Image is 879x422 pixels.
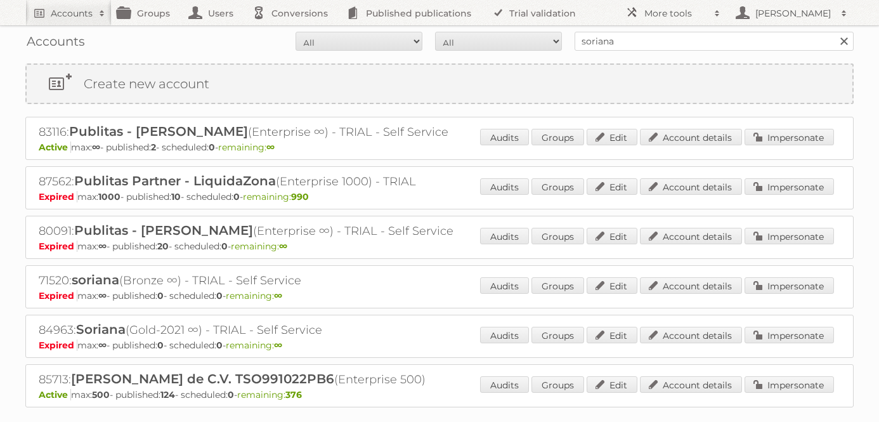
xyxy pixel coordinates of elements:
a: Edit [587,228,637,244]
span: Publitas Partner - LiquidaZona [74,173,276,188]
strong: ∞ [98,290,107,301]
a: Audits [480,129,529,145]
strong: ∞ [266,142,275,153]
strong: 376 [285,389,302,400]
span: Expired [39,191,77,202]
h2: More tools [644,7,708,20]
a: Account details [640,129,742,145]
span: remaining: [218,142,275,153]
a: Audits [480,178,529,195]
a: Account details [640,277,742,294]
strong: ∞ [279,241,287,252]
p: max: - published: - scheduled: - [39,340,840,351]
strong: ∞ [92,142,100,153]
a: Impersonate [745,129,834,145]
a: Impersonate [745,178,834,195]
a: Groups [531,376,584,393]
a: Edit [587,376,637,393]
span: remaining: [226,340,282,351]
h2: 71520: (Bronze ∞) - TRIAL - Self Service [39,272,483,289]
a: Audits [480,277,529,294]
h2: 83116: (Enterprise ∞) - TRIAL - Self Service [39,124,483,140]
strong: 0 [157,290,164,301]
h2: [PERSON_NAME] [752,7,835,20]
strong: 0 [216,340,223,351]
a: Account details [640,178,742,195]
span: remaining: [237,389,302,400]
p: max: - published: - scheduled: - [39,389,840,400]
span: Active [39,142,71,153]
span: [PERSON_NAME] de C.V. TSO991022PB6 [71,371,334,386]
span: Publitas - [PERSON_NAME] [69,124,248,139]
a: Edit [587,178,637,195]
a: Groups [531,277,584,294]
a: Groups [531,228,584,244]
a: Audits [480,327,529,343]
strong: ∞ [274,340,282,351]
a: Groups [531,327,584,343]
strong: 0 [228,389,234,400]
strong: ∞ [98,340,107,351]
strong: 2 [151,142,156,153]
span: soriana [72,272,119,287]
strong: ∞ [274,290,282,301]
a: Edit [587,327,637,343]
h2: 80091: (Enterprise ∞) - TRIAL - Self Service [39,223,483,239]
span: remaining: [226,290,282,301]
h2: 84963: (Gold-2021 ∞) - TRIAL - Self Service [39,322,483,338]
a: Impersonate [745,376,834,393]
a: Create new account [27,65,852,103]
span: Soriana [76,322,126,337]
span: remaining: [231,241,287,252]
strong: 0 [233,191,240,202]
span: remaining: [243,191,309,202]
span: Expired [39,340,77,351]
strong: 124 [160,389,175,400]
a: Account details [640,376,742,393]
strong: 1000 [98,191,120,202]
strong: 0 [216,290,223,301]
p: max: - published: - scheduled: - [39,142,840,153]
a: Groups [531,129,584,145]
span: Active [39,389,71,400]
strong: 0 [221,241,228,252]
p: max: - published: - scheduled: - [39,191,840,202]
a: Impersonate [745,228,834,244]
strong: 500 [92,389,110,400]
strong: 20 [157,241,169,252]
a: Impersonate [745,327,834,343]
a: Edit [587,129,637,145]
strong: ∞ [98,241,107,252]
a: Groups [531,178,584,195]
strong: 0 [209,142,215,153]
p: max: - published: - scheduled: - [39,290,840,301]
a: Audits [480,228,529,244]
a: Edit [587,277,637,294]
a: Audits [480,376,529,393]
strong: 990 [291,191,309,202]
h2: 87562: (Enterprise 1000) - TRIAL [39,173,483,190]
span: Expired [39,241,77,252]
h2: 85713: (Enterprise 500) [39,371,483,388]
a: Impersonate [745,277,834,294]
a: Account details [640,228,742,244]
strong: 0 [157,340,164,351]
p: max: - published: - scheduled: - [39,241,840,252]
span: Publitas - [PERSON_NAME] [74,223,253,238]
h2: Accounts [51,7,93,20]
a: Account details [640,327,742,343]
strong: 10 [171,191,181,202]
span: Expired [39,290,77,301]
